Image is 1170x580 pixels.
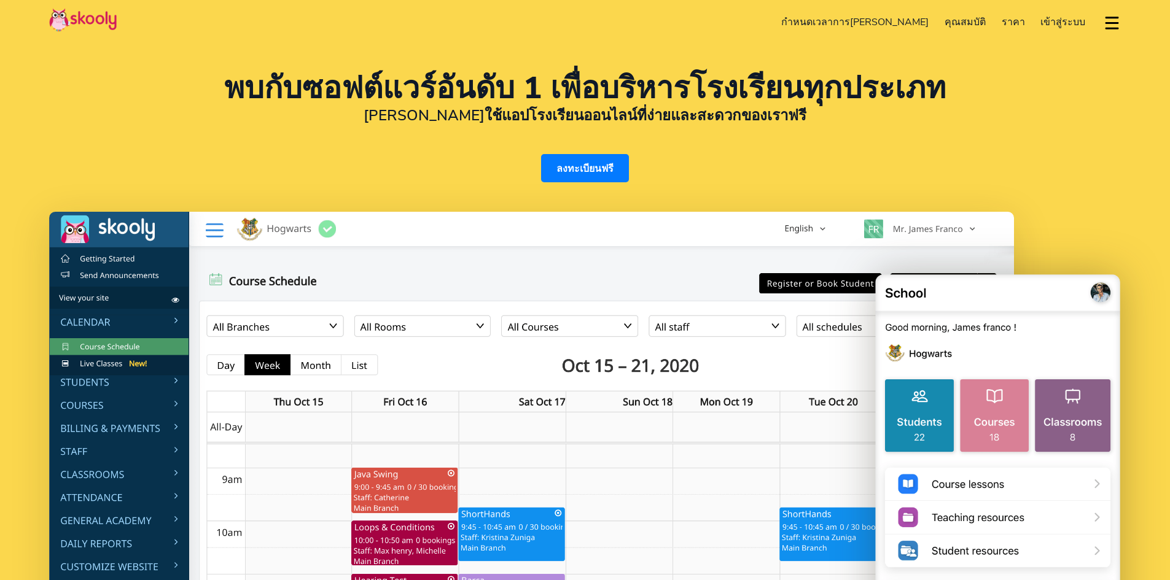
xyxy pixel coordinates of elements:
[994,11,1033,33] a: ราคา
[49,106,1121,125] h2: [PERSON_NAME]ใช้แอปโรงเรียนออนไลน์ที่ง่ายและสะดวกของเราฟรี
[541,154,629,182] a: ลงทะเบียนฟรี
[49,74,1121,103] h1: พบกับซอฟต์แวร์อันดับ 1 เพื่อบริหารโรงเรียนทุกประเภท
[1103,9,1121,37] button: dropdown menu
[1032,11,1093,33] a: เข้าสู่ระบบ
[774,11,937,33] a: กำหนดเวลาการ[PERSON_NAME]
[1002,15,1025,29] span: ราคา
[937,11,994,33] a: คุณสมบัติ
[49,8,117,32] img: Skooly
[1040,15,1085,29] span: เข้าสู่ระบบ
